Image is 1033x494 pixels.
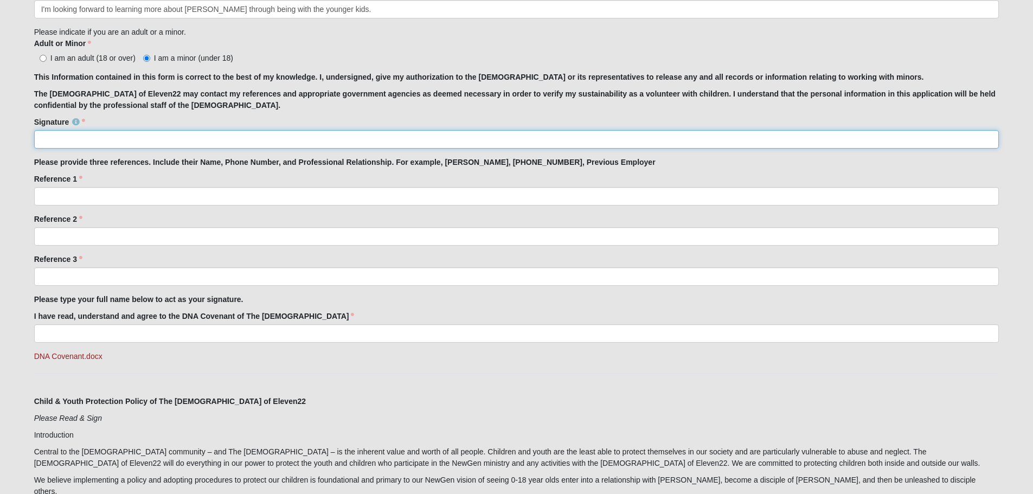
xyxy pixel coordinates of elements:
label: Reference 2 [34,214,82,224]
span: I am a minor (under 18) [154,54,233,62]
span: I am an adult (18 or over) [50,54,136,62]
strong: Please type your full name below to act as your signature. [34,295,243,304]
i: Please Read & Sign [34,414,102,422]
input: I am an adult (18 or over) [40,55,47,62]
a: DNA Covenant.docx [34,352,102,361]
input: I am a minor (under 18) [143,55,150,62]
p: Central to the [DEMOGRAPHIC_DATA] community – and The [DEMOGRAPHIC_DATA] – is the inherent value ... [34,446,999,469]
strong: Child & Youth Protection Policy of The [DEMOGRAPHIC_DATA] of Eleven22 [34,397,306,406]
label: Reference 1 [34,174,82,184]
strong: Please provide three references. Include their Name, Phone Number, and Professional Relationship.... [34,158,656,166]
label: I have read, understand and agree to the DNA Covenant of The [DEMOGRAPHIC_DATA] [34,311,355,322]
label: Adult or Minor [34,38,92,49]
strong: This Information contained in this form is correct to the best of my knowledge. I, undersigned, g... [34,73,924,81]
strong: The [DEMOGRAPHIC_DATA] of Eleven22 may contact my references and appropriate government agencies ... [34,89,996,110]
label: Reference 3 [34,254,82,265]
p: Introduction [34,429,999,441]
label: Signature [34,117,86,127]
